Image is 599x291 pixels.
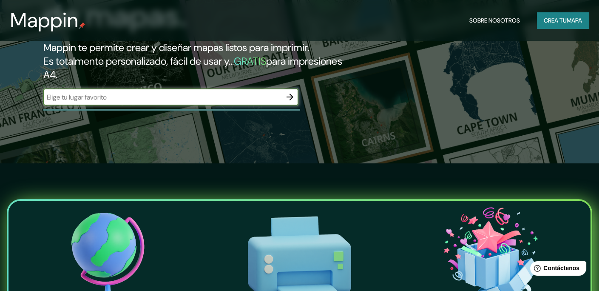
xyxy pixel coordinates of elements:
iframe: Lanzador de widgets de ayuda [523,258,590,282]
font: Es totalmente personalizado, fácil de usar y... [43,54,234,68]
img: pin de mapeo [79,22,85,29]
button: Sobre nosotros [466,12,523,29]
font: GRATIS [234,54,266,68]
font: mapa [567,17,582,24]
font: Mappin te permite crear y diseñar mapas listos para imprimir. [43,41,309,54]
input: Elige tu lugar favorito [43,92,281,102]
font: Mappin [10,7,79,34]
font: Sobre nosotros [469,17,520,24]
button: Crea tumapa [537,12,589,29]
font: Crea tu [544,17,567,24]
font: para impresiones A4. [43,54,342,81]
